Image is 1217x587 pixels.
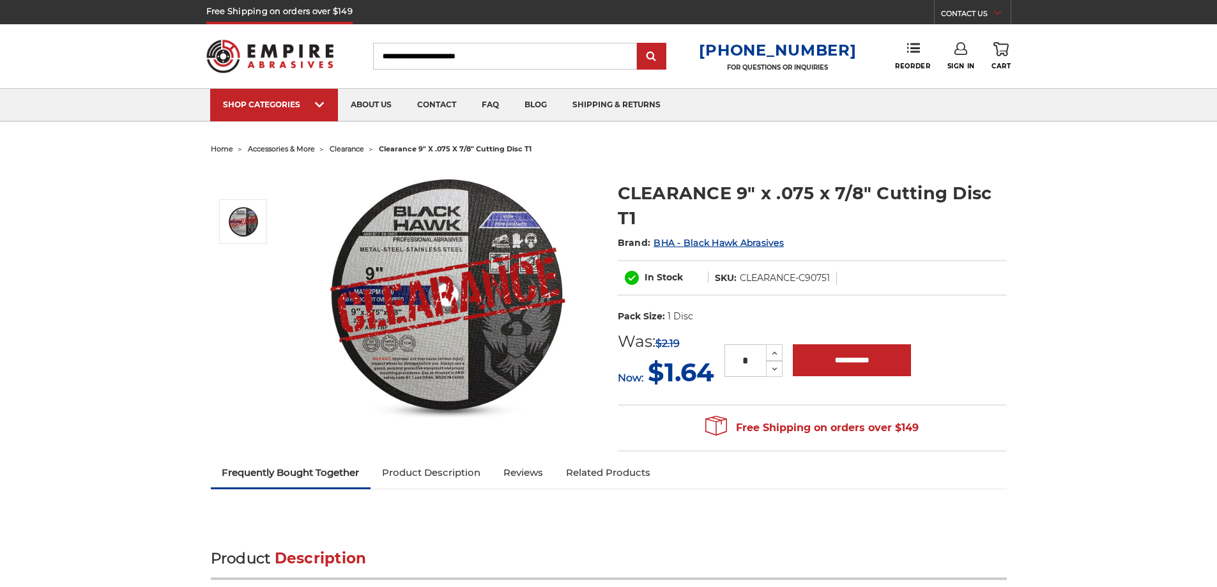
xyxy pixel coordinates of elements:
img: CLEARANCE 9" x .075 x 7/8" Cutting Disc T1 [227,206,259,238]
input: Submit [639,44,664,70]
span: Free Shipping on orders over $149 [705,415,919,441]
span: Cart [991,62,1011,70]
a: Reorder [895,42,930,70]
a: home [211,144,233,153]
img: Empire Abrasives [206,31,334,81]
h1: CLEARANCE 9" x .075 x 7/8" Cutting Disc T1 [618,181,1007,231]
dt: Pack Size: [618,310,665,323]
a: Frequently Bought Together [211,459,371,487]
span: Sign In [947,62,975,70]
a: Cart [991,42,1011,70]
a: Related Products [555,459,662,487]
div: Was: [618,330,714,354]
a: shipping & returns [560,89,673,121]
a: blog [512,89,560,121]
a: clearance [330,144,364,153]
dd: CLEARANCE-C90751 [740,271,830,285]
div: SHOP CATEGORIES [223,100,325,109]
a: BHA - Black Hawk Abrasives [654,237,784,248]
a: accessories & more [248,144,315,153]
dt: SKU: [715,271,737,285]
a: contact [404,89,469,121]
dd: 1 Disc [668,310,693,323]
span: Reorder [895,62,930,70]
span: Description [275,549,367,567]
p: FOR QUESTIONS OR INQUIRIES [699,63,856,72]
a: [PHONE_NUMBER] [699,41,856,59]
span: $1.64 [648,356,714,388]
a: Reviews [492,459,555,487]
a: faq [469,89,512,121]
span: clearance 9" x .075 x 7/8" cutting disc t1 [379,144,532,153]
span: Product [211,549,271,567]
span: $2.19 [655,337,680,349]
a: CONTACT US [941,6,1011,24]
span: Now: [618,372,643,384]
a: about us [338,89,404,121]
a: Product Description [371,459,492,487]
img: CLEARANCE 9" x .075 x 7/8" Cutting Disc T1 [320,167,576,423]
span: In Stock [645,271,683,283]
span: Brand: [618,237,651,248]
